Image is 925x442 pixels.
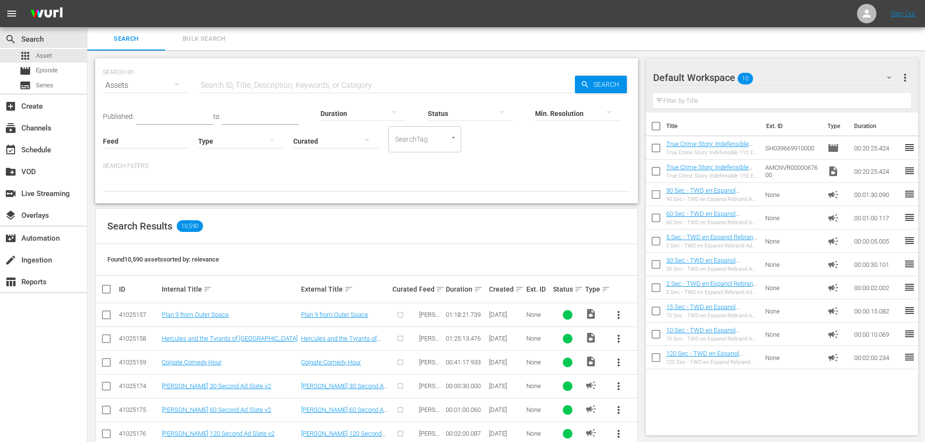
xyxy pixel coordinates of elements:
[213,113,219,120] span: to
[585,379,597,391] span: AD
[666,336,758,342] div: 10 Sec - TWD en Espanol Rebrand Ad Slates-10s- SLATE
[489,283,523,295] div: Created
[666,113,760,140] th: Title
[162,283,298,295] div: Internal Title
[419,359,440,395] span: [PERSON_NAME] AMC Demo v2
[666,173,758,179] div: True Crime Story: Indefensible 110: El elefante en el útero
[553,283,582,295] div: Status
[738,68,753,89] span: 10
[203,285,212,294] span: sort
[23,2,70,25] img: ans4CAIJ8jUAAAAAAAAAAAAAAAAAAAAAAAAgQb4GAAAAAAAAAAAAAAAAAAAAAAAAJMjXAAAAAAAAAAAAAAAAAAAAAAAAgAT5G...
[119,311,159,318] div: 41025157
[301,335,381,349] a: Hercules and the Tyrants of [GEOGRAPHIC_DATA]
[822,113,848,140] th: Type
[5,122,17,134] span: Channels
[489,382,523,390] div: [DATE]
[5,100,17,112] span: Create
[103,113,134,120] span: Published:
[760,113,822,140] th: Ext. ID
[850,183,904,206] td: 00:01:30.090
[301,283,389,295] div: External Title
[575,76,627,93] button: Search
[761,323,824,346] td: None
[526,335,550,342] div: None
[5,188,17,199] span: Live Streaming
[585,427,597,439] span: AD
[419,335,440,371] span: [PERSON_NAME] AMC Demo v2
[827,142,839,154] span: Episode
[119,406,159,413] div: 41025175
[449,133,458,142] button: Open
[761,183,824,206] td: None
[6,8,17,19] span: menu
[585,356,597,367] span: Video
[119,335,159,342] div: 41025158
[666,280,757,295] a: 2 Sec - TWD en Espanol Rebrand Ad Slates-2s- SLATE
[607,351,630,374] button: more_vert
[613,404,624,416] span: more_vert
[848,113,907,140] th: Duration
[107,220,172,232] span: Search Results
[761,346,824,369] td: None
[666,210,750,225] a: 60 Sec - TWD en Espanol Rebrand Ad Slates-60s- SLATE
[526,382,550,390] div: None
[107,256,219,263] span: Found 10,590 assets sorted by: relevance
[904,305,915,316] span: reorder
[666,327,750,341] a: 10 Sec - TWD en Espanol Rebrand Ad Slates-10s- SLATE
[850,136,904,160] td: 00:20:25.424
[613,333,624,344] span: more_vert
[827,282,839,294] span: Ad
[666,359,758,365] div: 120 Sec - TWD en Espanol Rebrand Ad Slates-120s- SLATE
[613,428,624,440] span: more_vert
[666,149,758,156] div: True Crime Story: Indefensible 110: El elefante en el útero
[827,259,839,270] span: Ad
[162,430,274,437] a: [PERSON_NAME] 120 Second Ad Slate v2
[827,189,839,200] span: Ad
[515,285,524,294] span: sort
[177,220,203,232] span: 10,590
[891,10,916,17] a: Sign Out
[489,406,523,413] div: [DATE]
[827,328,839,340] span: Ad
[585,283,604,295] div: Type
[850,229,904,253] td: 00:00:05.005
[827,352,839,363] span: Ad
[904,235,915,246] span: reorder
[904,165,915,177] span: reorder
[446,335,486,342] div: 01:25:13.476
[489,335,523,342] div: [DATE]
[19,50,31,62] span: Asset
[5,276,17,288] span: Reports
[162,406,271,413] a: [PERSON_NAME] 60 Second Ad Slate v2
[5,144,17,156] span: Schedule
[850,160,904,183] td: 00:20:25.424
[904,188,915,200] span: reorder
[613,309,624,321] span: more_vert
[607,303,630,327] button: more_vert
[904,351,915,363] span: reorder
[613,357,624,368] span: more_vert
[36,81,53,90] span: Series
[585,308,597,320] span: Video
[850,253,904,276] td: 00:00:30.101
[666,219,758,226] div: 60 Sec - TWD en Espanol Rebrand Ad Slates-60s- SLATE
[850,346,904,369] td: 00:02:00.234
[827,235,839,247] span: Ad
[899,72,911,83] span: more_vert
[103,72,188,99] div: Assets
[5,232,17,244] span: Automation
[899,66,911,89] button: more_vert
[446,283,486,295] div: Duration
[761,253,824,276] td: None
[589,76,627,93] span: Search
[436,285,445,294] span: sort
[171,33,237,45] span: Bulk Search
[607,327,630,350] button: more_vert
[446,430,486,437] div: 00:02:00.087
[850,323,904,346] td: 00:00:10.069
[666,350,754,364] a: 120 Sec - TWD en Espanol Rebrand Ad Slates-120s- SLATE
[761,160,824,183] td: AMCNVR0000067600
[119,285,159,293] div: ID
[446,359,486,366] div: 00:41:17.933
[446,406,486,413] div: 00:01:00.060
